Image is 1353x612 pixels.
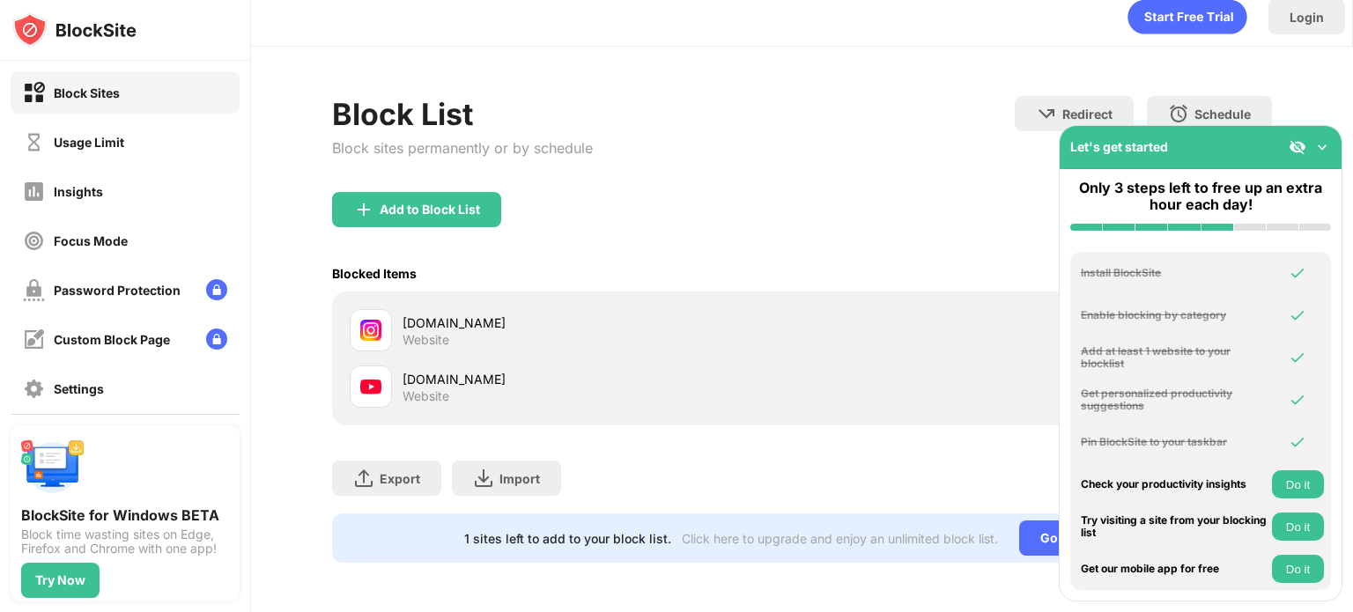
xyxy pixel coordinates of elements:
[1289,391,1306,409] img: omni-check.svg
[499,471,540,486] div: Import
[1290,10,1324,25] div: Login
[54,283,181,298] div: Password Protection
[1194,107,1251,122] div: Schedule
[1289,138,1306,156] img: eye-not-visible.svg
[23,328,45,350] img: customize-block-page-off.svg
[54,85,120,100] div: Block Sites
[1081,563,1268,575] div: Get our mobile app for free
[35,573,85,587] div: Try Now
[1070,139,1168,154] div: Let's get started
[23,230,45,252] img: focus-off.svg
[1081,387,1268,413] div: Get personalized productivity suggestions
[54,233,128,248] div: Focus Mode
[21,527,229,556] div: Block time wasting sites on Edge, Firefox and Chrome with one app!
[12,12,137,48] img: logo-blocksite.svg
[360,320,381,341] img: favicons
[403,370,802,388] div: [DOMAIN_NAME]
[1081,267,1268,279] div: Install BlockSite
[380,471,420,486] div: Export
[403,388,449,404] div: Website
[54,381,104,396] div: Settings
[332,96,593,132] div: Block List
[1062,107,1113,122] div: Redirect
[1081,478,1268,490] div: Check your productivity insights
[1272,555,1324,583] button: Do it
[1289,433,1306,451] img: omni-check.svg
[464,531,671,546] div: 1 sites left to add to your block list.
[206,279,227,300] img: lock-menu.svg
[23,82,45,104] img: block-on.svg
[403,313,802,332] div: [DOMAIN_NAME]
[21,436,85,499] img: push-desktop.svg
[1081,345,1268,371] div: Add at least 1 website to your blocklist
[23,279,45,301] img: password-protection-off.svg
[206,328,227,350] img: lock-menu.svg
[1313,138,1331,156] img: omni-setup-toggle.svg
[1081,436,1268,448] div: Pin BlockSite to your taskbar
[54,332,170,347] div: Custom Block Page
[23,131,45,153] img: time-usage-off.svg
[54,135,124,150] div: Usage Limit
[332,139,593,157] div: Block sites permanently or by schedule
[1289,306,1306,324] img: omni-check.svg
[360,376,381,397] img: favicons
[1272,470,1324,498] button: Do it
[332,266,417,281] div: Blocked Items
[1070,180,1331,213] div: Only 3 steps left to free up an extra hour each day!
[380,203,480,217] div: Add to Block List
[1081,309,1268,321] div: Enable blocking by category
[23,181,45,203] img: insights-off.svg
[21,506,229,524] div: BlockSite for Windows BETA
[23,378,45,400] img: settings-off.svg
[682,531,998,546] div: Click here to upgrade and enjoy an unlimited block list.
[1019,520,1140,556] div: Go Unlimited
[1289,349,1306,366] img: omni-check.svg
[1289,264,1306,282] img: omni-check.svg
[403,332,449,348] div: Website
[1081,514,1268,540] div: Try visiting a site from your blocking list
[1272,512,1324,541] button: Do it
[54,184,103,199] div: Insights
